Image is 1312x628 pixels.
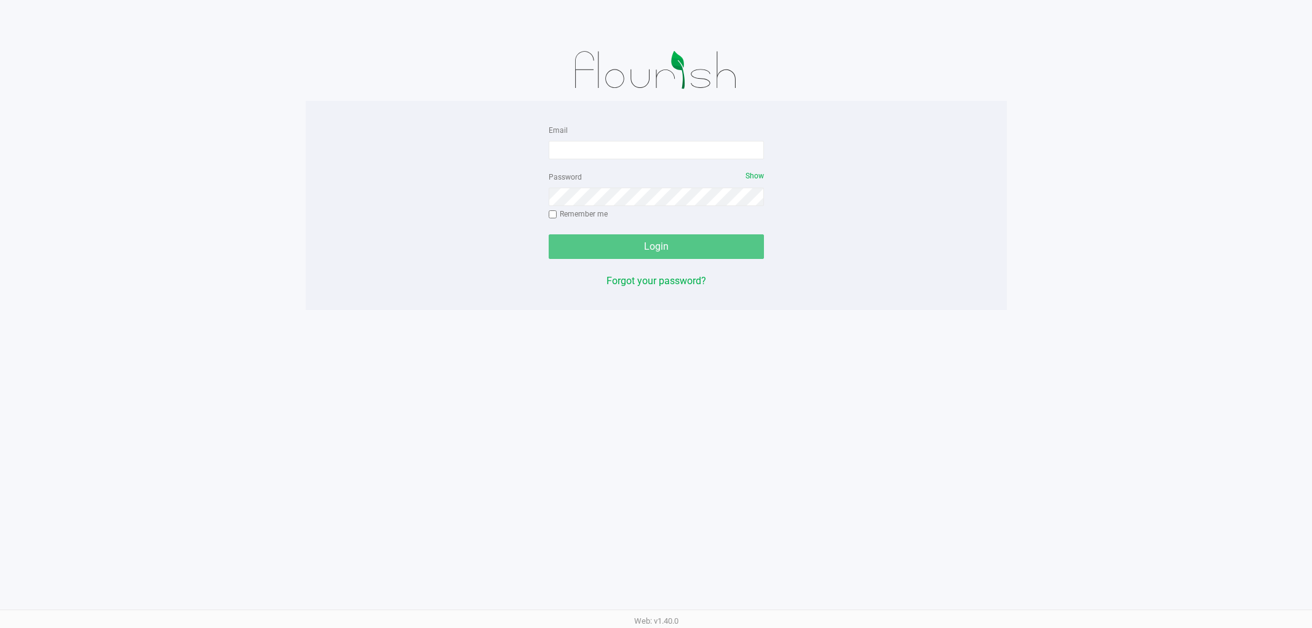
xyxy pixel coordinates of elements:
label: Remember me [549,209,608,220]
span: Web: v1.40.0 [634,616,678,626]
label: Email [549,125,568,136]
input: Remember me [549,210,557,219]
button: Forgot your password? [606,274,706,288]
label: Password [549,172,582,183]
span: Show [745,172,764,180]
